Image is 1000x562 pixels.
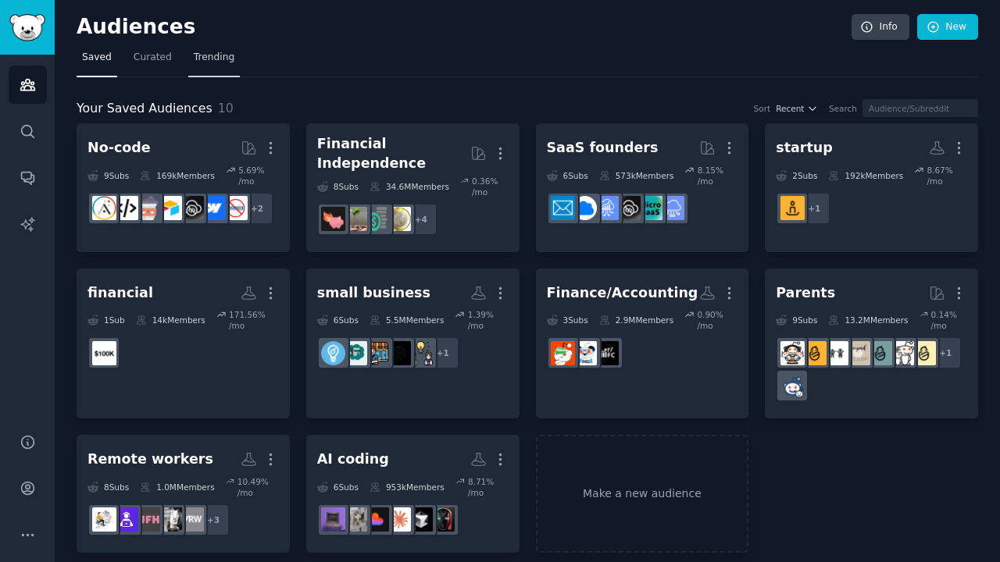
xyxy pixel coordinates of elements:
[547,283,698,303] div: Finance/Accounting
[317,450,389,469] div: AI coding
[536,269,749,419] a: Finance/Accounting3Subs2.9MMembers0.90% /moFinancialCareersFPandAAccounting
[387,207,411,231] img: UKPersonalFinance
[77,435,290,553] a: Remote workers8Subs1.0MMembers10.49% /mo+3remoteworkingRemoteWorkersWFHJobsRemoteJobHuntersRemote...
[868,341,892,365] img: SingleParents
[87,283,153,303] div: financial
[912,341,936,365] img: Parenting
[599,165,674,187] div: 573k Members
[387,341,411,365] img: AiForSmallBusiness
[551,196,575,220] img: SaaS_Email_Marketing
[829,103,857,114] div: Search
[370,476,445,498] div: 953k Members
[780,341,805,365] img: parentsofmultiples
[929,336,962,369] div: + 1
[365,207,389,231] img: FinancialPlanning
[317,134,470,173] div: Financial Independence
[188,45,240,77] a: Trending
[780,196,805,220] img: startupideas
[77,123,290,252] a: No-code9Subs169kMembers5.69% /mo+2nocodewebflowNoCodeSaaSAirtablenocodelowcodeNoCodeMovementAdalo
[134,51,172,65] span: Curated
[754,103,771,114] div: Sort
[917,14,978,41] a: New
[238,165,279,187] div: 5.69 % /mo
[9,14,45,41] img: GummySearch logo
[87,476,129,498] div: 8 Sub s
[317,176,359,197] div: 8 Sub s
[776,103,804,114] span: Recent
[405,203,437,236] div: + 4
[343,207,367,231] img: Fire
[158,507,182,532] img: RemoteWorkers
[92,196,116,220] img: Adalo
[370,309,444,331] div: 5.5M Members
[776,309,817,331] div: 9 Sub s
[77,269,290,419] a: financial1Sub14kMembers171.56% /moTheRaceTo100K
[87,309,125,331] div: 1 Sub
[321,507,345,532] img: vibecoding
[128,45,177,77] a: Curated
[77,99,212,119] span: Your Saved Audiences
[776,283,835,303] div: Parents
[77,15,852,40] h2: Audiences
[697,309,737,331] div: 0.90 % /mo
[82,51,112,65] span: Saved
[930,309,967,331] div: 0.14 % /mo
[660,196,684,220] img: SaaS
[551,341,575,365] img: Accounting
[136,196,160,220] img: nocodelowcode
[780,374,805,398] img: Parents
[409,341,433,365] img: growmybusiness
[890,341,914,365] img: daddit
[468,476,509,498] div: 8.71 % /mo
[927,165,967,187] div: 8.67 % /mo
[573,341,597,365] img: FPandA
[802,341,827,365] img: NewParents
[158,196,182,220] img: Airtable
[92,507,116,532] img: RemoteJobs
[547,165,588,187] div: 6 Sub s
[306,123,520,252] a: Financial Independence8Subs34.6MMembers0.36% /mo+4UKPersonalFinanceFinancialPlanningFirefatFIRE
[427,336,459,369] div: + 1
[595,196,619,220] img: SaaSSales
[776,103,818,114] button: Recent
[140,165,215,187] div: 169k Members
[472,176,509,197] div: 0.36 % /mo
[241,192,273,225] div: + 2
[409,507,433,532] img: cursor
[638,196,662,220] img: microsaas
[798,192,830,225] div: + 1
[365,507,389,532] img: lovable
[616,196,641,220] img: NoCodeSaaS
[765,269,978,419] a: Parents9Subs13.2MMembers0.14% /mo+1ParentingdadditSingleParentsbeyondthebumptoddlersNewParentspar...
[218,101,234,116] span: 10
[387,507,411,532] img: ClaudeAI
[194,51,234,65] span: Trending
[180,507,204,532] img: remoteworking
[573,196,597,220] img: B2BSaaS
[824,341,848,365] img: toddlers
[430,507,455,532] img: aipromptprogramming
[87,165,129,187] div: 9 Sub s
[343,507,367,532] img: ChatGPTCoding
[306,435,520,553] a: AI coding6Subs953kMembers8.71% /moaipromptprogrammingcursorClaudeAIlovableChatGPTCodingvibecoding
[317,309,359,331] div: 6 Sub s
[828,309,908,331] div: 13.2M Members
[365,341,389,365] img: SmallBusinessOwners
[321,341,345,365] img: Entrepreneur
[852,14,909,41] a: Info
[468,309,509,331] div: 1.39 % /mo
[317,283,430,303] div: small business
[776,138,833,158] div: startup
[77,45,117,77] a: Saved
[92,341,116,365] img: TheRaceTo100K
[547,309,588,331] div: 3 Sub s
[343,341,367,365] img: small_business_ideas
[87,138,151,158] div: No-code
[306,269,520,419] a: small business6Subs5.5MMembers1.39% /mo+1growmybusinessAiForSmallBusinessSmallBusinessOwnerssmall...
[197,503,230,536] div: + 3
[776,165,817,187] div: 2 Sub s
[536,123,749,252] a: SaaS founders6Subs573kMembers8.15% /moSaaSmicrosaasNoCodeSaaSSaaSSalesB2BSaaSSaaS_Email_Marketing
[140,476,214,498] div: 1.0M Members
[846,341,870,365] img: beyondthebump
[862,99,978,117] input: Audience/Subreddit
